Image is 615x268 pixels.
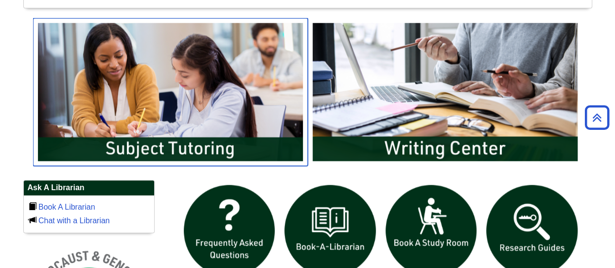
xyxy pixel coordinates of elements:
[33,18,308,166] img: Subject Tutoring Information
[24,180,154,196] h2: Ask A Librarian
[581,111,613,124] a: Back to Top
[38,203,95,211] a: Book A Librarian
[38,216,110,225] a: Chat with a Librarian
[33,18,582,170] div: slideshow
[308,18,582,166] img: Writing Center Information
